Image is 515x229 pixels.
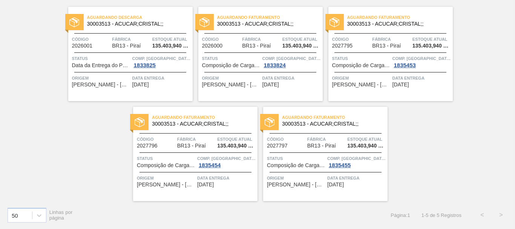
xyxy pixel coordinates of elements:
span: Comp. Carga [262,55,321,62]
span: 30003513 - ACUCAR;CRISTAL;; [152,121,251,127]
a: statusAguardando Faturamento30003513 - ACUCAR;CRISTAL;;Código2027797FábricaBR13 - PiraíEstoque at... [257,107,388,201]
div: 1833824 [262,62,287,68]
a: statusAguardando Descarga30003513 - ACUCAR;CRISTAL;;Código2026001FábricaBR13 - PiraíEstoque atual... [63,7,193,101]
button: > [492,206,510,224]
span: Status [72,55,130,62]
span: BR13 - Piraí [242,43,271,49]
span: Fábrica [372,35,411,43]
span: 13/09/2025 [132,82,149,88]
span: NARDINI - VISTA ALEGRE DO ALTO (SP) [267,182,325,188]
a: statusAguardando Faturamento30003513 - ACUCAR;CRISTAL;;Código2027795FábricaBR13 - PiraíEstoque at... [323,7,453,101]
span: 135.403,940 KG [152,43,191,49]
span: Data da Entrega do Pedido Atrasada [72,63,130,68]
span: Composição de Carga Aceita [137,163,195,168]
span: Fábrica [177,135,216,143]
span: Aguardando Faturamento [282,114,388,121]
span: Aguardando Faturamento [217,14,323,21]
span: Status [137,155,195,162]
span: NARDINI - VISTA ALEGRE DO ALTO (SP) [332,82,391,88]
span: Composição de Carga Aceita [267,163,325,168]
span: Comp. Carga [197,155,256,162]
span: Página : 1 [391,212,410,218]
span: 17/09/2025 [262,82,279,88]
span: Composição de Carga Aceita [332,63,391,68]
a: Comp. [GEOGRAPHIC_DATA]1835453 [392,55,451,68]
span: 19/09/2025 [327,182,344,188]
span: 18/09/2025 [197,182,214,188]
span: 2026001 [72,43,93,49]
img: status [265,117,274,127]
span: Origem [137,174,195,182]
span: Código [267,135,305,143]
span: Origem [267,174,325,182]
div: 1835454 [197,162,222,168]
a: statusAguardando Faturamento30003513 - ACUCAR;CRISTAL;;Código2026000FábricaBR13 - PiraíEstoque at... [193,7,323,101]
span: Código [72,35,110,43]
span: Status [267,155,325,162]
span: Comp. Carga [327,155,386,162]
span: Fábrica [242,35,280,43]
span: Fábrica [112,35,150,43]
span: BR13 - Piraí [112,43,141,49]
span: Origem [202,74,261,82]
span: Comp. Carga [392,55,451,62]
span: NARDINI - VISTA ALEGRE DO ALTO (SP) [137,182,195,188]
span: Aguardando Descarga [87,14,193,21]
span: Estoque atual [412,35,451,43]
img: status [69,17,79,27]
span: 135.403,940 KG [347,143,386,149]
span: Composição de Carga Aceita [202,63,261,68]
span: 1 - 5 de 5 Registros [422,212,461,218]
img: status [199,17,209,27]
span: 2027797 [267,143,288,149]
span: Estoque atual [152,35,191,43]
button: < [473,206,492,224]
span: Data entrega [262,74,321,82]
a: Comp. [GEOGRAPHIC_DATA]1835455 [327,155,386,168]
span: 17/09/2025 [392,82,409,88]
img: status [330,17,339,27]
span: Aguardando Faturamento [347,14,453,21]
span: NARDINI - VISTA ALEGRE DO ALTO (SP) [72,82,130,88]
span: Código [202,35,241,43]
a: statusAguardando Faturamento30003513 - ACUCAR;CRISTAL;;Código2027796FábricaBR13 - PiraíEstoque at... [127,107,257,201]
span: 30003513 - ACUCAR;CRISTAL;; [217,21,317,27]
span: 30003513 - ACUCAR;CRISTAL;; [282,121,382,127]
span: Fábrica [307,135,346,143]
span: Comp. Carga [132,55,191,62]
span: 30003513 - ACUCAR;CRISTAL;; [87,21,187,27]
span: NARDINI - VISTA ALEGRE DO ALTO (SP) [202,82,261,88]
img: status [135,117,144,127]
span: Status [332,55,391,62]
a: Comp. [GEOGRAPHIC_DATA]1833824 [262,55,321,68]
span: Estoque atual [282,35,321,43]
span: Origem [332,74,391,82]
div: 50 [12,212,18,218]
span: Estoque atual [217,135,256,143]
div: 1835455 [327,162,352,168]
span: 2027795 [332,43,353,49]
span: BR13 - Piraí [177,143,206,149]
span: 30003513 - ACUCAR;CRISTAL;; [347,21,447,27]
span: Linhas por página [49,209,73,221]
div: 1833825 [132,62,157,68]
span: 135.403,940 KG [282,43,321,49]
span: Data entrega [197,174,256,182]
span: Data entrega [132,74,191,82]
span: Código [137,135,175,143]
span: Data entrega [392,74,451,82]
span: Estoque atual [347,135,386,143]
span: 135.403,940 KG [217,143,256,149]
span: Origem [72,74,130,82]
span: 2026000 [202,43,223,49]
span: Status [202,55,261,62]
span: Data entrega [327,174,386,182]
a: Comp. [GEOGRAPHIC_DATA]1833825 [132,55,191,68]
span: BR13 - Piraí [307,143,336,149]
span: Aguardando Faturamento [152,114,257,121]
span: Código [332,35,371,43]
span: 2027796 [137,143,158,149]
span: 135.403,940 KG [412,43,451,49]
span: BR13 - Piraí [372,43,401,49]
a: Comp. [GEOGRAPHIC_DATA]1835454 [197,155,256,168]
